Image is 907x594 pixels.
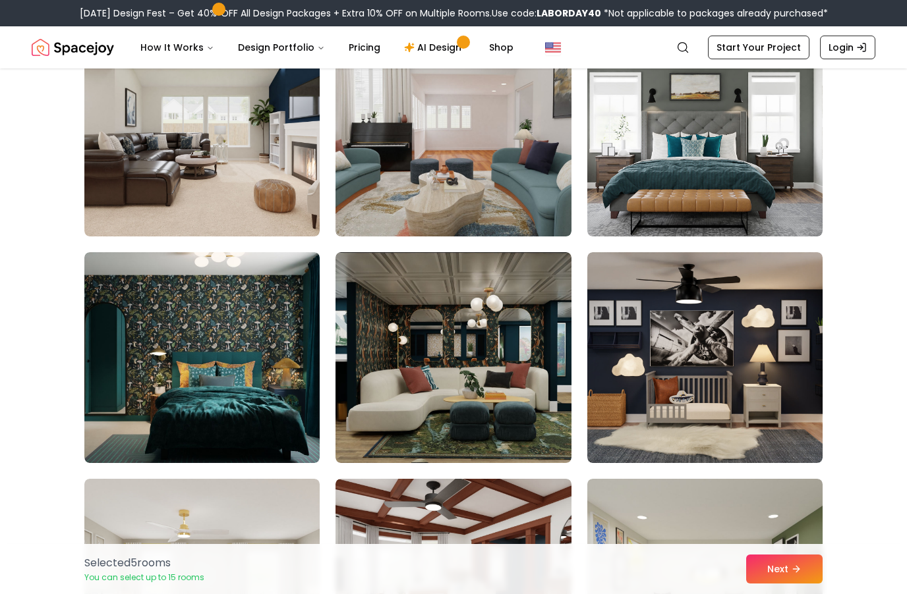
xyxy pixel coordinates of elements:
[130,34,225,61] button: How It Works
[338,34,391,61] a: Pricing
[80,7,828,20] div: [DATE] Design Fest – Get 40% OFF All Design Packages + Extra 10% OFF on Multiple Rooms.
[84,555,204,571] p: Selected 5 room s
[545,40,561,55] img: United States
[537,7,601,20] b: LABORDAY40
[336,252,571,463] img: Room room-38
[227,34,336,61] button: Design Portfolio
[587,252,823,463] img: Room room-39
[601,7,828,20] span: *Not applicable to packages already purchased*
[32,34,114,61] img: Spacejoy Logo
[32,34,114,61] a: Spacejoy
[336,26,571,236] img: Room room-35
[84,252,320,463] img: Room room-37
[820,36,875,59] a: Login
[492,7,601,20] span: Use code:
[479,34,524,61] a: Shop
[32,26,875,68] nav: Global
[84,26,320,236] img: Room room-34
[130,34,524,61] nav: Main
[746,554,823,583] button: Next
[708,36,809,59] a: Start Your Project
[587,26,823,236] img: Room room-36
[394,34,476,61] a: AI Design
[84,572,204,583] p: You can select up to 15 rooms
